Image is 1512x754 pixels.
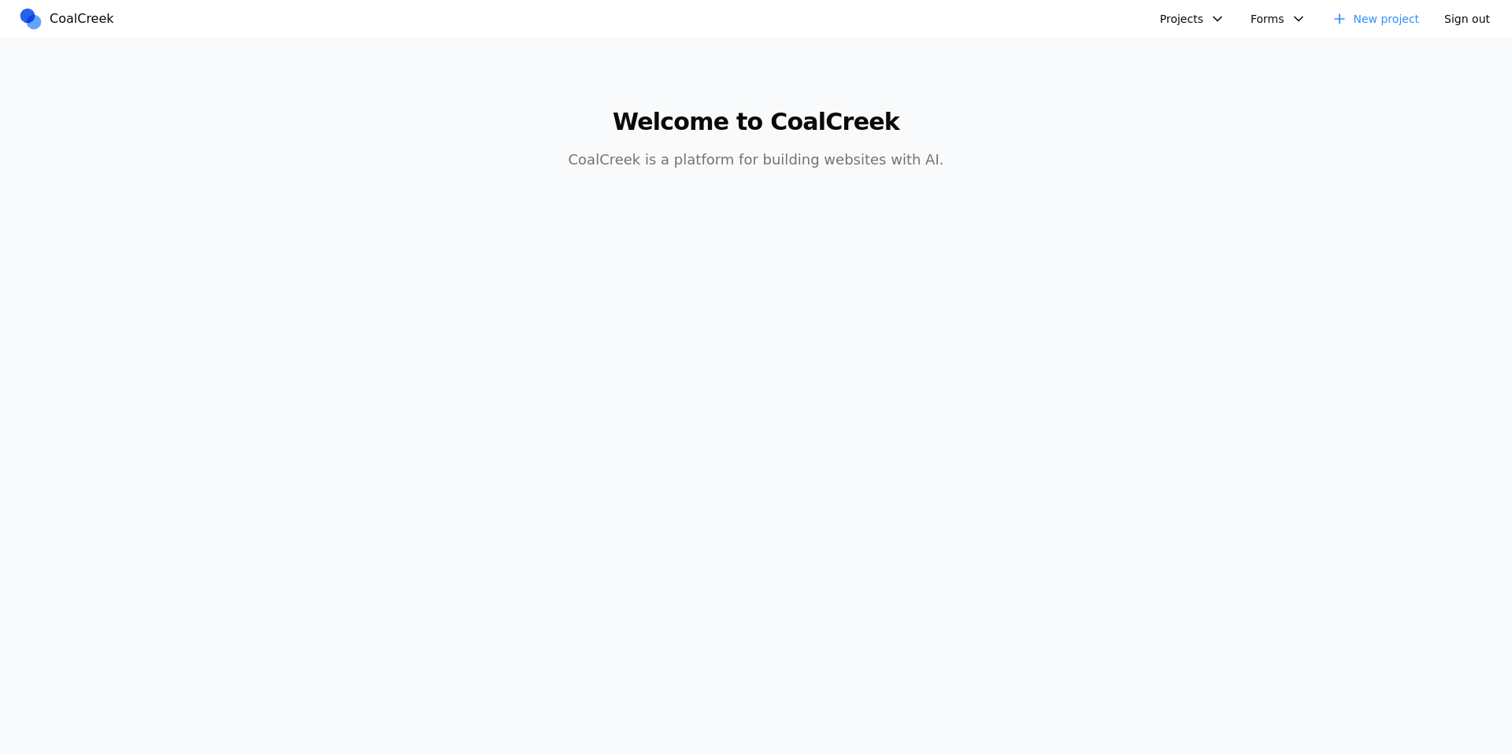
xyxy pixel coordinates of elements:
[454,149,1058,171] p: CoalCreek is a platform for building websites with AI.
[18,7,120,31] a: CoalCreek
[1322,6,1429,31] a: New project
[1435,6,1499,31] button: Sign out
[1151,6,1235,31] button: Projects
[1241,6,1316,31] button: Forms
[454,108,1058,136] h1: Welcome to CoalCreek
[50,9,114,28] span: CoalCreek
